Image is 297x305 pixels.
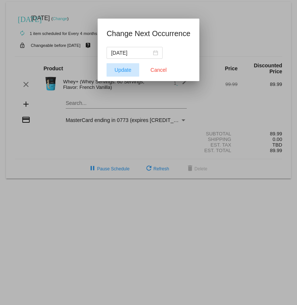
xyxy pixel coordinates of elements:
[142,63,175,77] button: Close dialog
[115,67,131,73] span: Update
[150,67,167,73] span: Cancel
[107,63,139,77] button: Update
[107,28,190,39] h1: Change Next Occurrence
[111,49,151,57] input: Select date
